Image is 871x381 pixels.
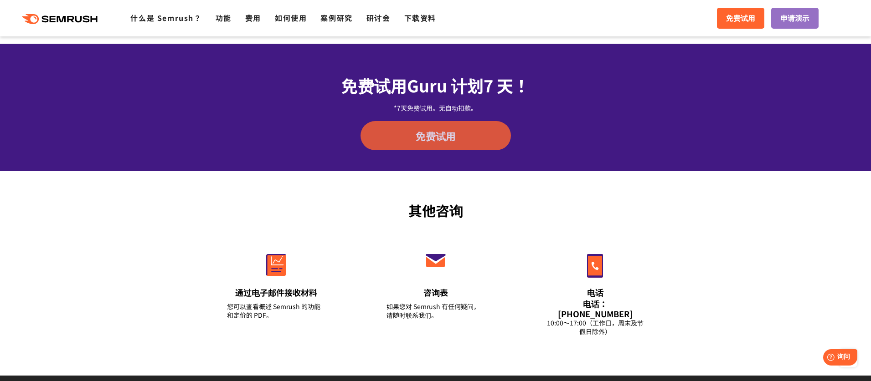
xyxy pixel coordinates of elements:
[416,128,456,143] font: 免费试用
[404,12,436,23] a: 下载资料
[558,298,633,320] font: 电话：[PHONE_NUMBER]
[367,234,504,347] a: 咨询表 如果您对 Semrush 有任何疑问，请随时联系我们。
[361,121,511,150] a: 免费试用
[387,310,438,320] font: 请随时联系我们。
[341,73,407,97] font: 免费试用
[366,12,391,23] a: 研讨会
[208,234,345,347] a: 通过电子邮件接收材料 您可以查看概述 Semrush 的功能和定价的 PDF。
[423,286,448,298] font: 咨询表
[726,12,755,23] font: 免费试用
[394,103,477,112] font: *7天免费试用。无自动扣款。
[771,8,819,29] a: 申请演示
[547,318,644,336] font: 10:00～17:00（工作日，周末及节假日除外）
[130,12,201,23] a: 什么是 Semrush？
[408,200,463,220] font: 其他咨询
[245,12,261,23] a: 费用
[790,345,861,371] iframe: 帮助小部件启动器
[227,302,320,320] font: 您可以查看概述 Semrush 的功能和定价的 PDF。
[780,12,809,23] font: 申请演示
[235,286,317,298] font: 通过电子邮件接收材料
[717,8,764,29] a: 免费试用
[407,73,530,97] font: Guru 计划7 天！
[275,12,307,23] a: 如何使用
[587,286,603,298] font: 电话
[216,12,232,23] a: 功能
[320,12,352,23] a: 案例研究
[387,302,480,311] font: 如果您对 Semrush 有任何疑问，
